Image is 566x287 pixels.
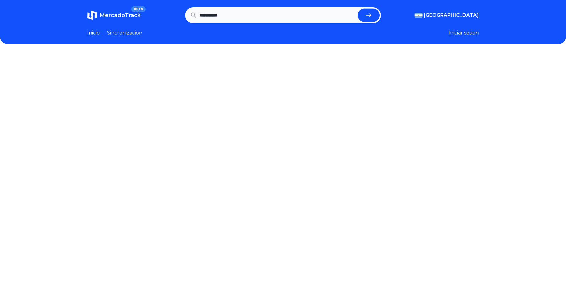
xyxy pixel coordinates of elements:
[99,12,141,19] span: MercadoTrack
[87,10,141,20] a: MercadoTrackBETA
[415,12,479,19] button: [GEOGRAPHIC_DATA]
[449,29,479,37] button: Iniciar sesion
[87,29,100,37] a: Inicio
[107,29,142,37] a: Sincronizacion
[131,6,146,12] span: BETA
[87,10,97,20] img: MercadoTrack
[415,13,423,18] img: Argentina
[424,12,479,19] span: [GEOGRAPHIC_DATA]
